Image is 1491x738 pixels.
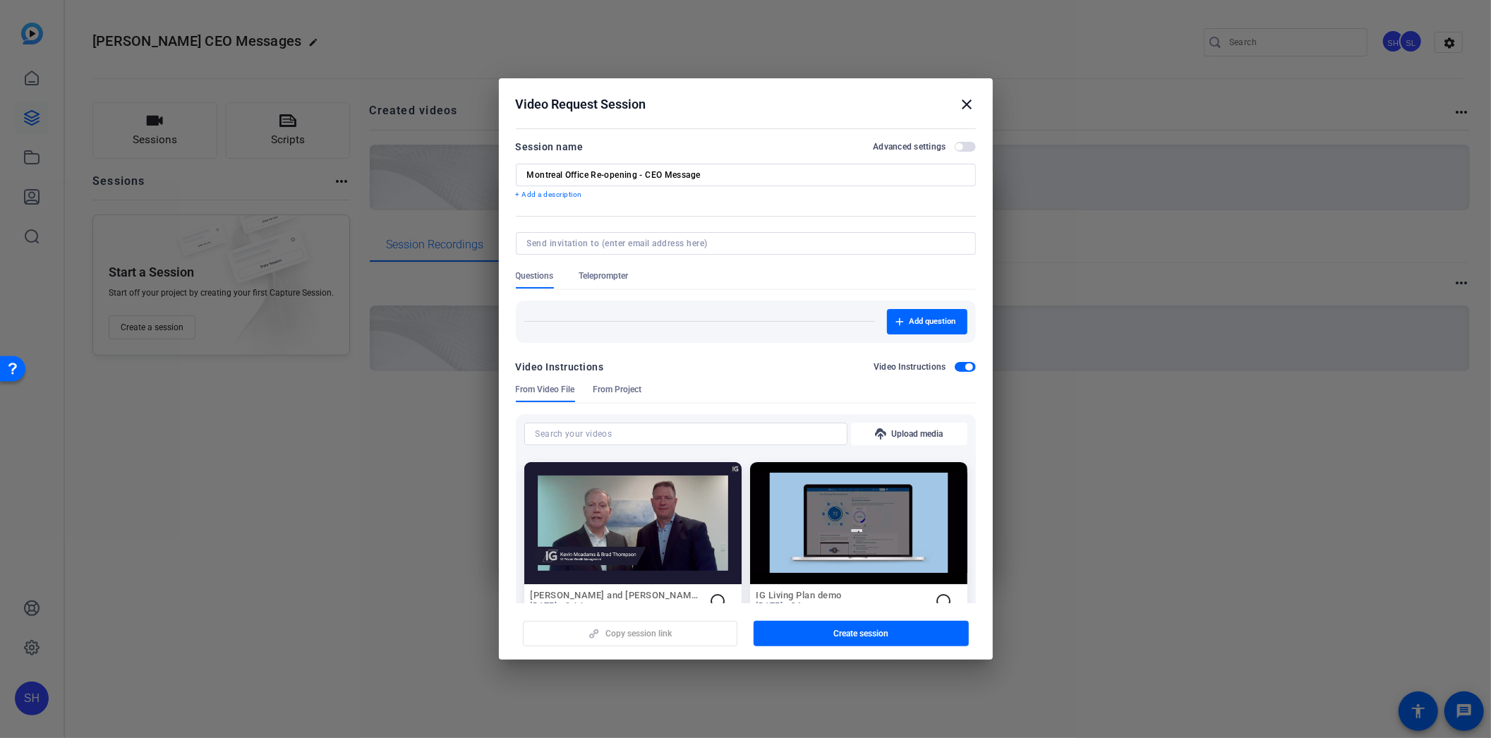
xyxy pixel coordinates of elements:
[579,270,629,282] span: Teleprompter
[516,138,584,155] div: Session name
[566,600,589,612] span: 2:14s
[754,621,969,646] button: Create session
[910,316,956,327] span: Add question
[710,593,727,610] mat-icon: radio_button_unchecked
[531,591,701,600] h2: [PERSON_NAME] and [PERSON_NAME] Video
[527,169,965,181] input: Enter Session Name
[531,600,557,612] span: [DATE]
[792,600,807,612] span: 36s
[516,189,976,200] p: + Add a description
[892,428,943,440] span: Upload media
[536,425,836,442] input: Search your videos
[756,600,783,612] span: [DATE]
[887,309,967,334] button: Add question
[873,141,946,152] h2: Advanced settings
[756,591,927,600] h2: IG Living Plan demo
[516,96,976,113] div: Video Request Session
[516,358,604,375] div: Video Instructions
[527,238,959,249] input: Send invitation to (enter email address here)
[516,384,575,395] span: From Video File
[833,628,888,639] span: Create session
[593,384,642,395] span: From Project
[516,270,554,282] span: Questions
[959,96,976,113] mat-icon: close
[524,462,742,584] img: Not found
[750,462,967,584] img: Not found
[936,593,953,610] mat-icon: radio_button_unchecked
[851,423,967,445] button: Upload media
[874,361,946,373] h2: Video Instructions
